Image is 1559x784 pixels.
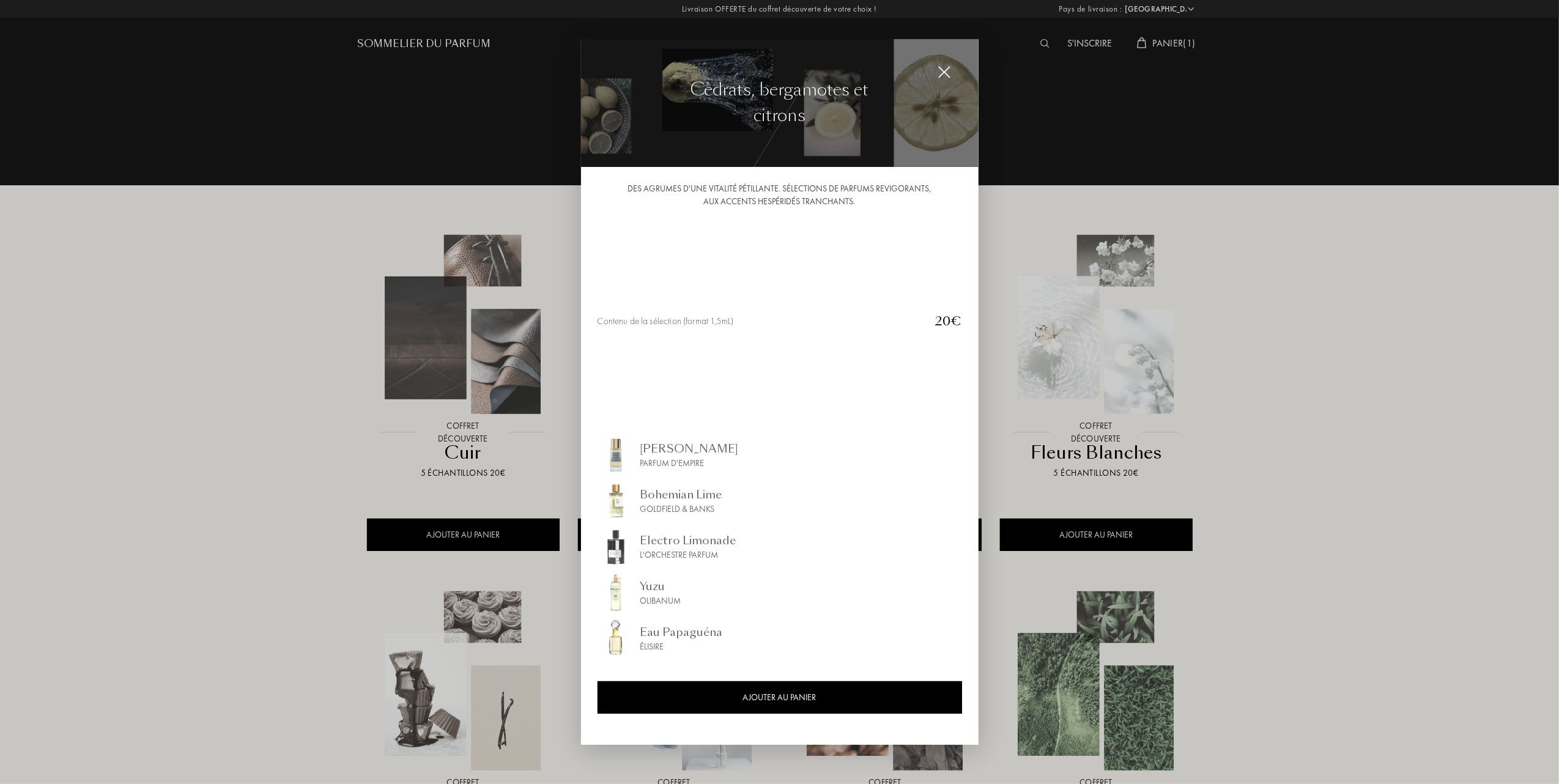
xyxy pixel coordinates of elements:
[680,77,879,128] div: Cèdrats, bergamotes et citrons
[598,620,962,657] a: img_sommelierEau PapaguénaÉlisire
[598,483,962,519] a: img_sommelierBohemian LimeGoldfield & Banks
[598,574,634,611] img: img_sommelier
[640,549,736,561] div: L'Orchestre Parfum
[640,503,722,516] div: Goldfield & Banks
[598,483,634,519] img: img_sommelier
[640,457,739,470] div: Parfum d'Empire
[938,65,951,79] img: cross_white.svg
[640,486,722,503] div: Bohemian Lime
[640,624,723,640] div: Eau Papaguéna
[925,312,962,330] div: 20€
[640,578,681,594] div: Yuzu
[640,440,739,457] div: [PERSON_NAME]
[598,182,962,208] div: Des agrumes d'une vitalité pétillante. Sélections de parfums revigorants, aux accents hespéridés ...
[581,39,979,167] img: img_collec
[598,437,962,473] a: img_sommelier[PERSON_NAME]Parfum d'Empire
[598,528,634,565] img: img_sommelier
[598,574,962,611] a: img_sommelierYuzuOlibanum
[598,314,925,328] div: Contenu de la sélection (format 1,5mL)
[640,640,723,653] div: Élisire
[598,528,962,565] a: img_sommelierElectro LimonadeL'Orchestre Parfum
[598,681,962,714] div: AJOUTER AU PANIER
[598,620,634,657] img: img_sommelier
[598,437,634,473] img: img_sommelier
[640,532,736,549] div: Electro Limonade
[640,594,681,607] div: Olibanum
